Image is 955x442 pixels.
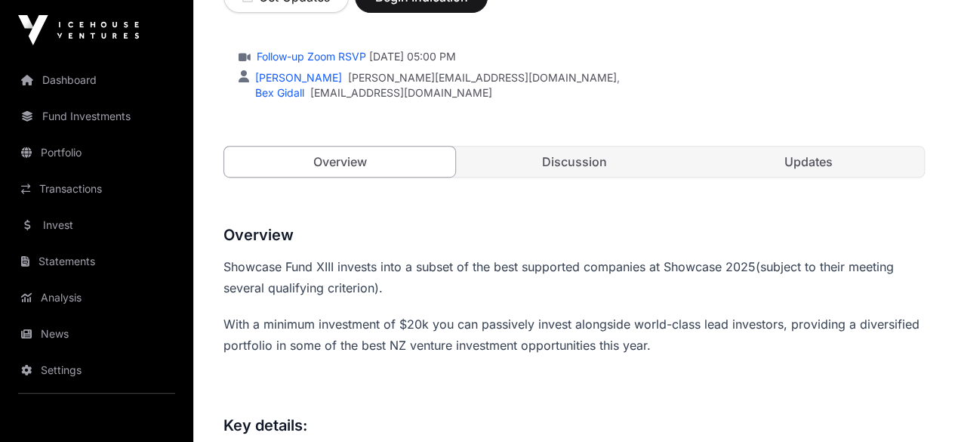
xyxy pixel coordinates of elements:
div: , [252,70,620,85]
a: Bex Gidall [252,86,304,99]
a: Fund Investments [12,100,181,133]
a: News [12,317,181,351]
img: Icehouse Ventures Logo [18,15,139,45]
a: Analysis [12,281,181,314]
a: [EMAIL_ADDRESS][DOMAIN_NAME] [310,85,492,100]
span: [DATE] 05:00 PM [369,49,456,64]
a: Statements [12,245,181,278]
a: Portfolio [12,136,181,169]
a: Overview [223,146,456,178]
a: Discussion [458,147,689,177]
p: (subject to their meeting several qualifying criterion). [223,256,925,298]
a: Settings [12,354,181,387]
p: With a minimum investment of $20k you can passively invest alongside world-class lead investors, ... [223,314,925,356]
iframe: Chat Widget [880,369,955,442]
a: Updates [693,147,924,177]
h3: Key details: [223,413,925,437]
a: [PERSON_NAME] [252,71,342,84]
h3: Overview [223,223,925,247]
a: [PERSON_NAME][EMAIL_ADDRESS][DOMAIN_NAME] [348,70,617,85]
a: Follow-up Zoom RSVP [254,49,366,64]
a: Invest [12,209,181,242]
span: Showcase Fund XIII invests into a subset of the best supported companies at Showcase 2025 [223,259,756,274]
a: Transactions [12,172,181,206]
nav: Tabs [224,147,924,177]
a: Dashboard [12,63,181,97]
